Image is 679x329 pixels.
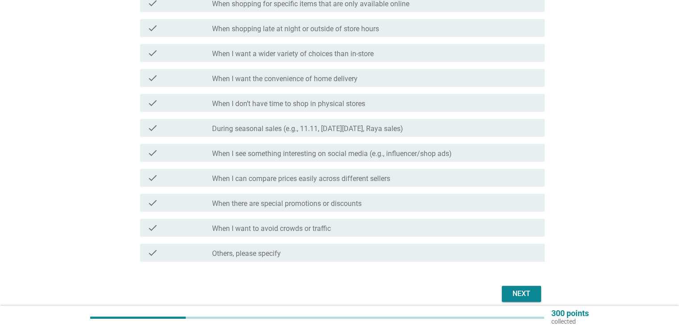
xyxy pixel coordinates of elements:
label: When I see something interesting on social media (e.g., influencer/shop ads) [212,149,452,158]
i: check [147,148,158,158]
i: check [147,48,158,58]
i: check [147,173,158,183]
i: check [147,73,158,83]
i: check [147,197,158,208]
label: Others, please specify [212,249,281,258]
label: When I want to avoid crowds or traffic [212,224,331,233]
label: When I can compare prices easily across different sellers [212,174,390,183]
label: When I want the convenience of home delivery [212,74,358,83]
i: check [147,247,158,258]
label: When shopping late at night or outside of store hours [212,25,379,33]
i: check [147,23,158,33]
button: Next [502,286,541,302]
label: When I want a wider variety of choices than in-store [212,49,374,58]
i: check [147,123,158,133]
label: During seasonal sales (e.g., 11.11, [DATE][DATE], Raya sales) [212,124,403,133]
label: When I don’t have time to shop in physical stores [212,99,365,108]
div: Next [509,288,534,299]
label: When there are special promotions or discounts [212,199,362,208]
p: collected [551,317,589,325]
i: check [147,222,158,233]
i: check [147,98,158,108]
p: 300 points [551,309,589,317]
